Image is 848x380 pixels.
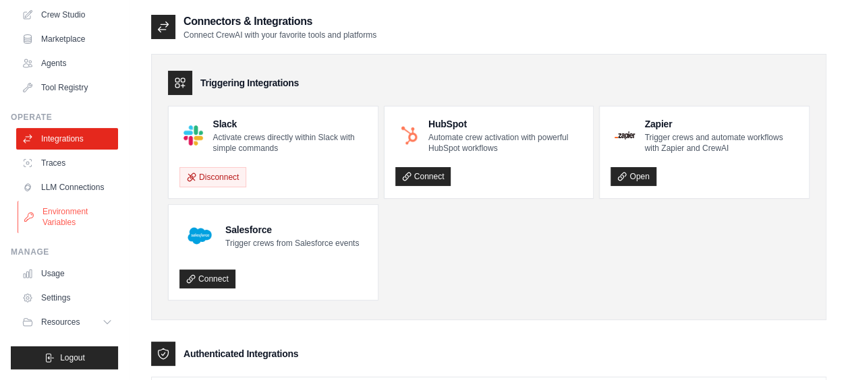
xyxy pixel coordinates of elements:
img: HubSpot Logo [399,125,419,145]
h3: Authenticated Integrations [183,347,298,360]
p: Trigger crews and automate workflows with Zapier and CrewAI [644,132,798,154]
h4: Slack [213,117,366,131]
a: Marketplace [16,28,118,50]
a: Settings [16,287,118,309]
div: Operate [11,112,118,123]
a: Tool Registry [16,77,118,98]
button: Logout [11,346,118,369]
h4: Zapier [644,117,798,131]
a: Agents [16,53,118,74]
a: Environment Variables [18,201,119,233]
h4: Salesforce [225,223,359,236]
img: Slack Logo [183,125,203,145]
h4: HubSpot [428,117,583,131]
p: Automate crew activation with powerful HubSpot workflows [428,132,583,154]
h3: Triggering Integrations [200,76,299,90]
a: LLM Connections [16,177,118,198]
a: Connect [395,167,451,186]
a: Open [611,167,656,186]
a: Connect [179,270,235,288]
span: Resources [41,317,80,327]
p: Activate crews directly within Slack with simple commands [213,132,366,154]
iframe: Chat Widget [781,315,848,380]
div: Widget de chat [781,315,848,380]
img: Zapier Logo [615,131,635,139]
button: Resources [16,311,118,333]
a: Usage [16,263,118,284]
img: Salesforce Logo [183,220,216,252]
a: Integrations [16,128,118,150]
span: Logout [60,352,85,363]
button: Disconnect [179,167,246,187]
h2: Connectors & Integrations [183,13,376,30]
a: Traces [16,152,118,174]
p: Trigger crews from Salesforce events [225,238,359,249]
a: Crew Studio [16,4,118,26]
div: Manage [11,247,118,257]
p: Connect CrewAI with your favorite tools and platforms [183,30,376,40]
